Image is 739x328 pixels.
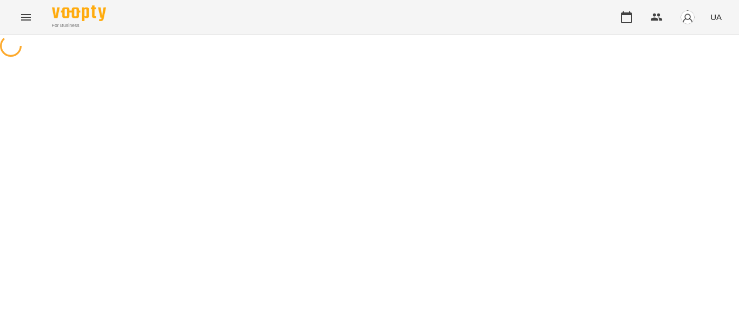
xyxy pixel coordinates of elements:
span: UA [710,11,722,23]
img: Voopty Logo [52,5,106,21]
span: For Business [52,22,106,29]
button: Menu [13,4,39,30]
button: UA [706,7,726,27]
img: avatar_s.png [680,10,695,25]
